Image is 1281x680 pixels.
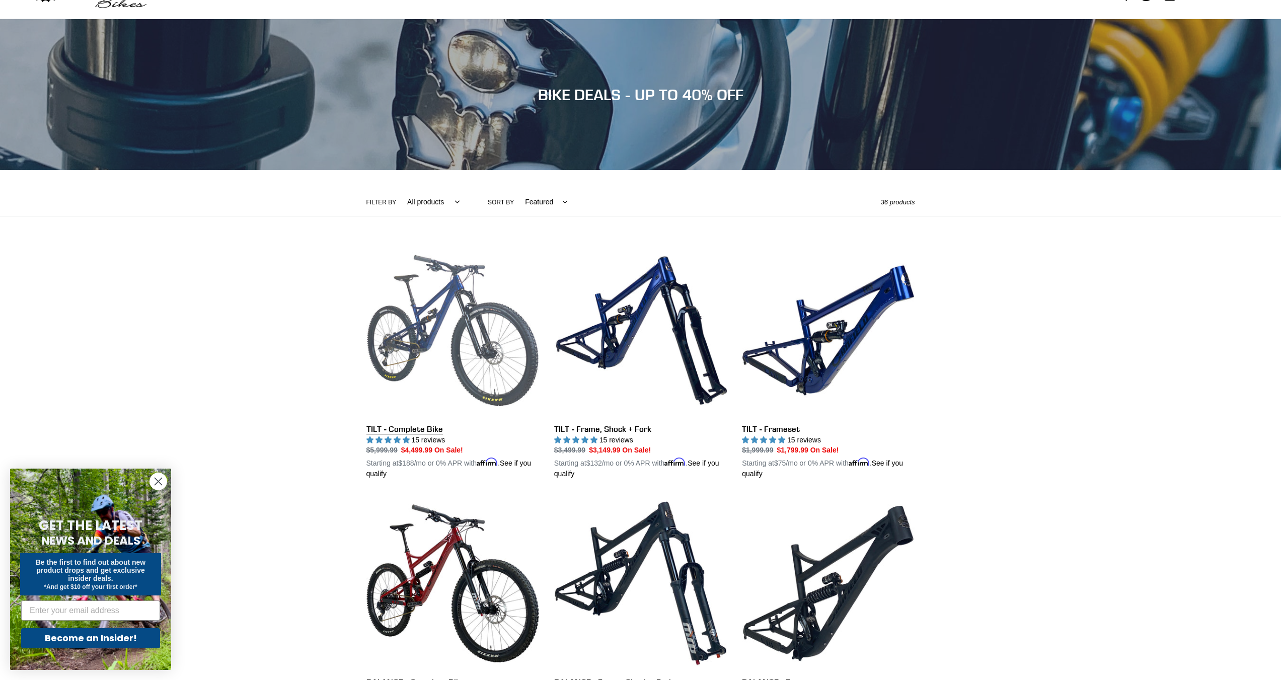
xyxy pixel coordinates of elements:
[21,628,160,648] button: Become an Insider!
[366,198,397,207] label: Filter by
[488,198,514,207] label: Sort by
[538,86,743,104] span: BIKE DEALS - UP TO 40% OFF
[36,558,146,582] span: Be the first to find out about new product drops and get exclusive insider deals.
[149,473,167,490] button: Close dialog
[44,583,137,590] span: *And get $10 off your first order*
[41,533,140,549] span: NEWS AND DEALS
[881,198,915,206] span: 36 products
[21,600,160,621] input: Enter your email address
[39,516,142,535] span: GET THE LATEST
